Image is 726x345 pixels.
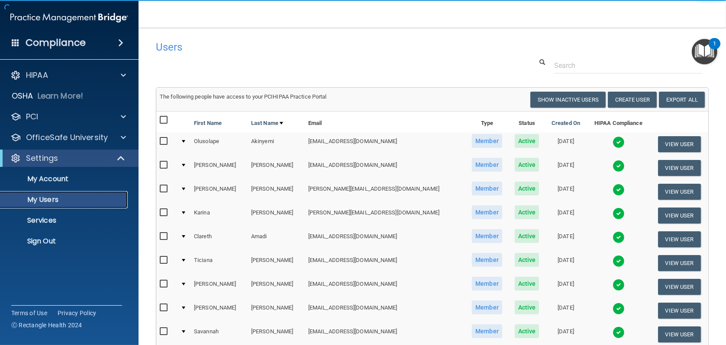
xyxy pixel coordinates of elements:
th: Email [305,112,465,132]
p: Services [6,216,124,225]
td: [EMAIL_ADDRESS][DOMAIN_NAME] [305,227,465,251]
button: View User [658,279,701,295]
h4: Users [156,42,473,53]
a: Created On [552,118,580,128]
input: Search [554,57,702,73]
img: tick.e7d51cea.svg [613,208,625,220]
td: [PERSON_NAME][EMAIL_ADDRESS][DOMAIN_NAME] [305,204,465,227]
a: Last Name [251,118,283,128]
button: Show Inactive Users [530,92,606,108]
td: [PERSON_NAME][EMAIL_ADDRESS][DOMAIN_NAME] [305,180,465,204]
td: [PERSON_NAME] [248,204,305,227]
button: View User [658,255,701,271]
span: Active [515,300,539,314]
img: tick.e7d51cea.svg [613,279,625,291]
td: [DATE] [545,275,586,299]
button: Open Resource Center, 1 new notification [692,39,717,64]
button: View User [658,160,701,176]
img: PMB logo [10,9,128,26]
p: OfficeSafe University [26,132,108,143]
button: Create User [608,92,657,108]
td: Olusolape [190,132,248,156]
span: Active [515,205,539,219]
p: My Users [6,195,124,204]
img: tick.e7d51cea.svg [613,136,625,148]
span: Member [472,300,502,314]
td: [EMAIL_ADDRESS][DOMAIN_NAME] [305,299,465,323]
td: [PERSON_NAME] [190,156,248,180]
th: HIPAA Compliance [587,112,650,132]
p: Sign Out [6,237,124,246]
td: [EMAIL_ADDRESS][DOMAIN_NAME] [305,251,465,275]
span: Member [472,277,502,291]
h4: Compliance [26,37,86,49]
td: [PERSON_NAME] [248,180,305,204]
img: tick.e7d51cea.svg [613,184,625,196]
td: Clareth [190,227,248,251]
span: Active [515,229,539,243]
a: Settings [10,153,126,163]
button: View User [658,208,701,224]
th: Type [465,112,509,132]
span: Active [515,158,539,172]
button: View User [658,303,701,319]
p: Learn More! [38,91,84,101]
p: HIPAA [26,70,48,80]
td: [EMAIL_ADDRESS][DOMAIN_NAME] [305,156,465,180]
td: [DATE] [545,180,586,204]
button: View User [658,136,701,152]
td: [PERSON_NAME] [248,156,305,180]
div: 1 [713,44,716,55]
span: Active [515,277,539,291]
span: Member [472,182,502,195]
span: Active [515,182,539,195]
img: tick.e7d51cea.svg [613,160,625,172]
td: [PERSON_NAME] [248,251,305,275]
button: View User [658,184,701,200]
td: Akinyemi [248,132,305,156]
a: First Name [194,118,222,128]
img: tick.e7d51cea.svg [613,255,625,267]
span: Member [472,324,502,338]
p: My Account [6,175,124,183]
td: Ticiana [190,251,248,275]
span: Member [472,158,502,172]
p: PCI [26,112,38,122]
td: [DATE] [545,132,586,156]
td: [DATE] [545,204,586,227]
td: [DATE] [545,156,586,180]
a: PCI [10,112,126,122]
span: Member [472,253,502,267]
span: Member [472,134,502,148]
button: View User [658,231,701,247]
a: OfficeSafe University [10,132,126,143]
span: Member [472,229,502,243]
td: [PERSON_NAME] [190,275,248,299]
span: Active [515,324,539,338]
td: [DATE] [545,227,586,251]
th: Status [509,112,545,132]
td: [PERSON_NAME] [190,299,248,323]
td: [DATE] [545,251,586,275]
td: [DATE] [545,299,586,323]
a: Export All [659,92,705,108]
span: Member [472,205,502,219]
span: Ⓒ Rectangle Health 2024 [11,321,82,329]
span: Active [515,134,539,148]
a: Privacy Policy [58,309,97,317]
td: [PERSON_NAME] [248,275,305,299]
td: [EMAIL_ADDRESS][DOMAIN_NAME] [305,132,465,156]
img: tick.e7d51cea.svg [613,303,625,315]
td: [EMAIL_ADDRESS][DOMAIN_NAME] [305,275,465,299]
img: tick.e7d51cea.svg [613,231,625,243]
span: Active [515,253,539,267]
a: Terms of Use [11,309,47,317]
img: tick.e7d51cea.svg [613,326,625,339]
span: The following people have access to your PCIHIPAA Practice Portal [160,93,327,100]
p: OSHA [12,91,33,101]
td: Karina [190,204,248,227]
td: [PERSON_NAME] [248,299,305,323]
td: Amadi [248,227,305,251]
td: [PERSON_NAME] [190,180,248,204]
button: View User [658,326,701,342]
